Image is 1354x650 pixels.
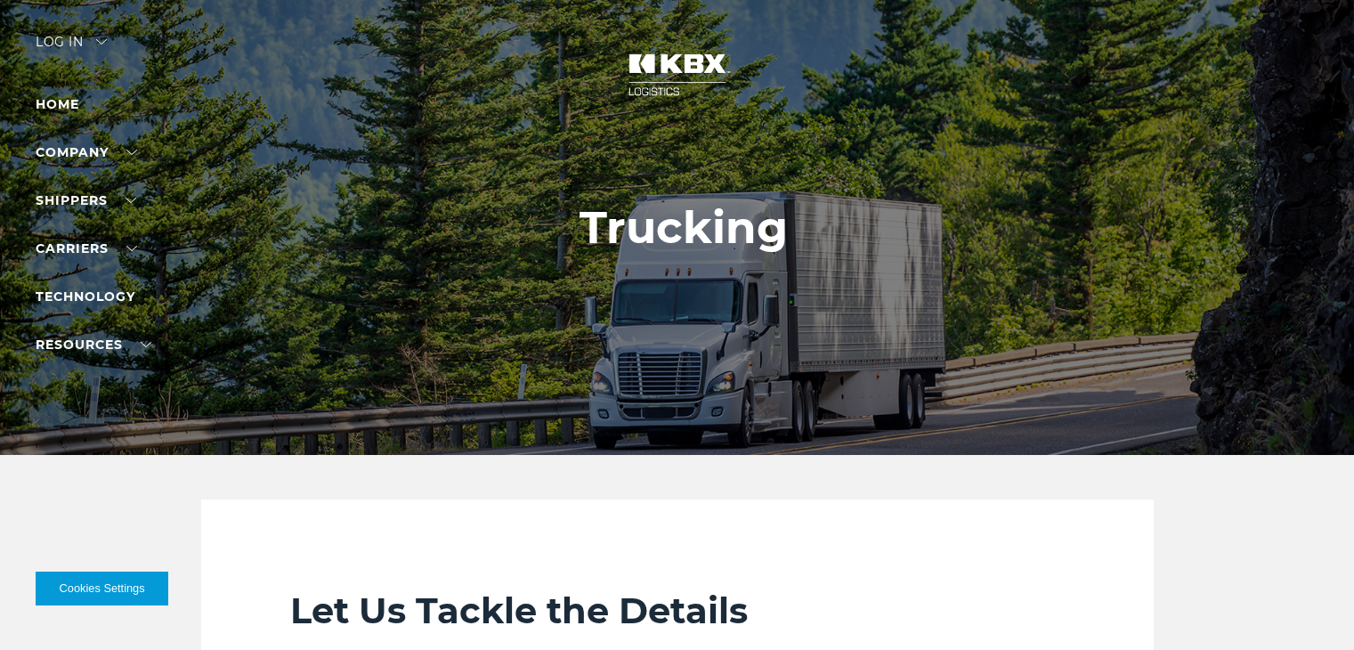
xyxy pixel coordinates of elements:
img: arrow [96,39,107,45]
a: Company [36,144,137,160]
img: kbx logo [611,36,744,114]
button: Cookies Settings [36,572,168,605]
h1: Trucking [580,202,788,254]
a: RESOURCES [36,337,151,353]
h2: Let Us Tackle the Details [290,589,1065,633]
a: Home [36,96,79,112]
div: Log in [36,36,107,61]
a: Carriers [36,240,137,256]
a: Technology [36,288,135,305]
a: SHIPPERS [36,192,136,208]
